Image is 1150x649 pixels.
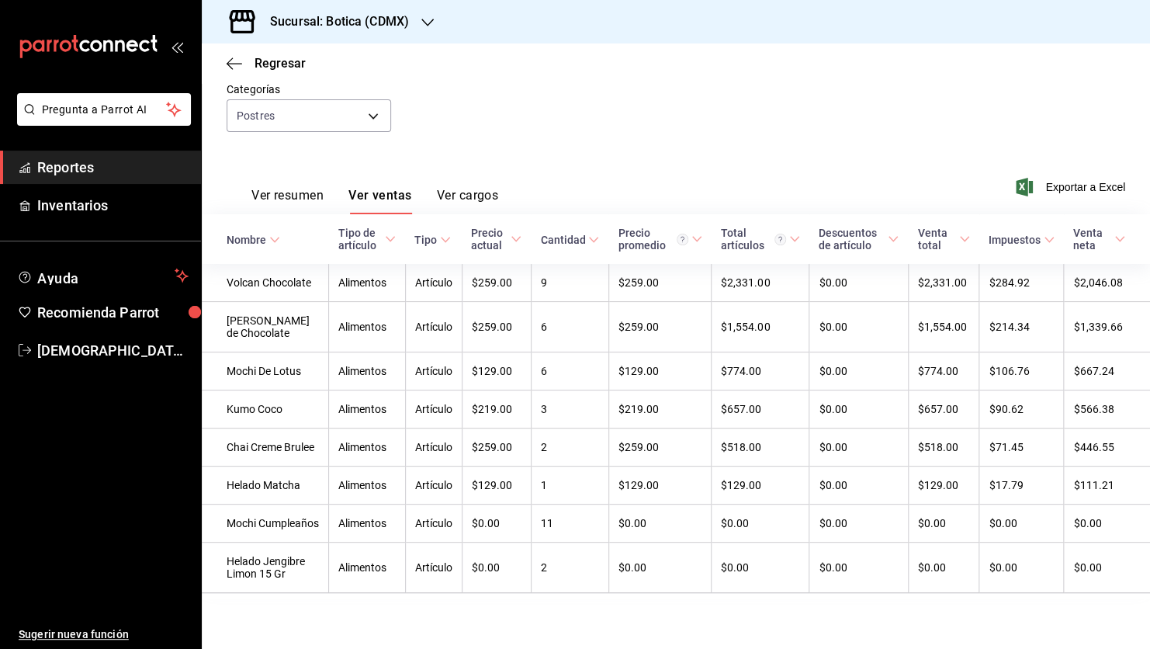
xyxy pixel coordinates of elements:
[608,390,711,429] td: $219.00
[608,467,711,505] td: $129.00
[258,12,409,31] h3: Sucursal: Botica (CDMX)
[677,234,688,245] svg: Precio promedio = Total artículos / cantidad
[414,234,451,246] span: Tipo
[618,227,688,252] div: Precio promedio
[348,188,412,214] button: Ver ventas
[37,266,168,285] span: Ayuda
[979,543,1064,593] td: $0.00
[917,227,970,252] span: Venta total
[809,264,908,302] td: $0.00
[608,505,711,543] td: $0.00
[819,227,885,252] div: Descuentos de artículo
[37,302,189,323] span: Recomienda Parrot
[540,234,599,246] span: Cantidad
[329,302,405,352] td: Alimentos
[531,302,608,352] td: 6
[809,429,908,467] td: $0.00
[721,227,800,252] span: Total artículos
[712,390,809,429] td: $657.00
[908,467,979,505] td: $129.00
[712,505,809,543] td: $0.00
[618,227,701,252] span: Precio promedio
[329,264,405,302] td: Alimentos
[531,429,608,467] td: 2
[11,113,191,129] a: Pregunta a Parrot AI
[979,352,1064,390] td: $106.76
[462,429,531,467] td: $259.00
[227,84,391,95] label: Categorías
[721,227,786,252] div: Total artículos
[774,234,786,245] svg: El total artículos considera cambios de precios en los artículos así como costos adicionales por ...
[1073,227,1125,252] span: Venta neta
[237,108,275,123] span: Postres
[531,543,608,593] td: 2
[917,227,956,252] div: Venta total
[227,56,306,71] button: Regresar
[462,467,531,505] td: $129.00
[979,467,1064,505] td: $17.79
[202,352,329,390] td: Mochi De Lotus
[329,543,405,593] td: Alimentos
[908,352,979,390] td: $774.00
[37,195,189,216] span: Inventarios
[437,188,499,214] button: Ver cargos
[171,40,183,53] button: open_drawer_menu
[405,352,462,390] td: Artículo
[405,505,462,543] td: Artículo
[1064,429,1150,467] td: $446.55
[979,302,1064,352] td: $214.34
[329,390,405,429] td: Alimentos
[1064,543,1150,593] td: $0.00
[908,390,979,429] td: $657.00
[531,390,608,429] td: 3
[42,102,167,118] span: Pregunta a Parrot AI
[1064,302,1150,352] td: $1,339.66
[540,234,585,246] div: Cantidad
[819,227,899,252] span: Descuentos de artículo
[908,429,979,467] td: $518.00
[1064,467,1150,505] td: $111.21
[979,429,1064,467] td: $71.45
[329,505,405,543] td: Alimentos
[809,505,908,543] td: $0.00
[19,626,189,643] span: Sugerir nueva función
[462,302,531,352] td: $259.00
[908,302,979,352] td: $1,554.00
[329,467,405,505] td: Alimentos
[989,234,1055,246] span: Impuestos
[202,264,329,302] td: Volcan Chocolate
[462,264,531,302] td: $259.00
[608,302,711,352] td: $259.00
[979,264,1064,302] td: $284.92
[202,543,329,593] td: Helado Jengibre Limon 15 Gr
[531,467,608,505] td: 1
[462,352,531,390] td: $129.00
[531,505,608,543] td: 11
[471,227,507,252] div: Precio actual
[202,302,329,352] td: [PERSON_NAME] de Chocolate
[255,56,306,71] span: Regresar
[531,264,608,302] td: 9
[405,467,462,505] td: Artículo
[979,390,1064,429] td: $90.62
[462,390,531,429] td: $219.00
[37,157,189,178] span: Reportes
[809,302,908,352] td: $0.00
[712,264,809,302] td: $2,331.00
[405,264,462,302] td: Artículo
[405,543,462,593] td: Artículo
[1073,227,1111,252] div: Venta neta
[712,467,809,505] td: $129.00
[989,234,1041,246] div: Impuestos
[712,352,809,390] td: $774.00
[251,188,498,214] div: navigation tabs
[608,352,711,390] td: $129.00
[608,264,711,302] td: $259.00
[908,505,979,543] td: $0.00
[329,352,405,390] td: Alimentos
[908,543,979,593] td: $0.00
[712,302,809,352] td: $1,554.00
[1064,352,1150,390] td: $667.24
[405,390,462,429] td: Artículo
[37,340,189,361] span: [DEMOGRAPHIC_DATA][PERSON_NAME][DATE]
